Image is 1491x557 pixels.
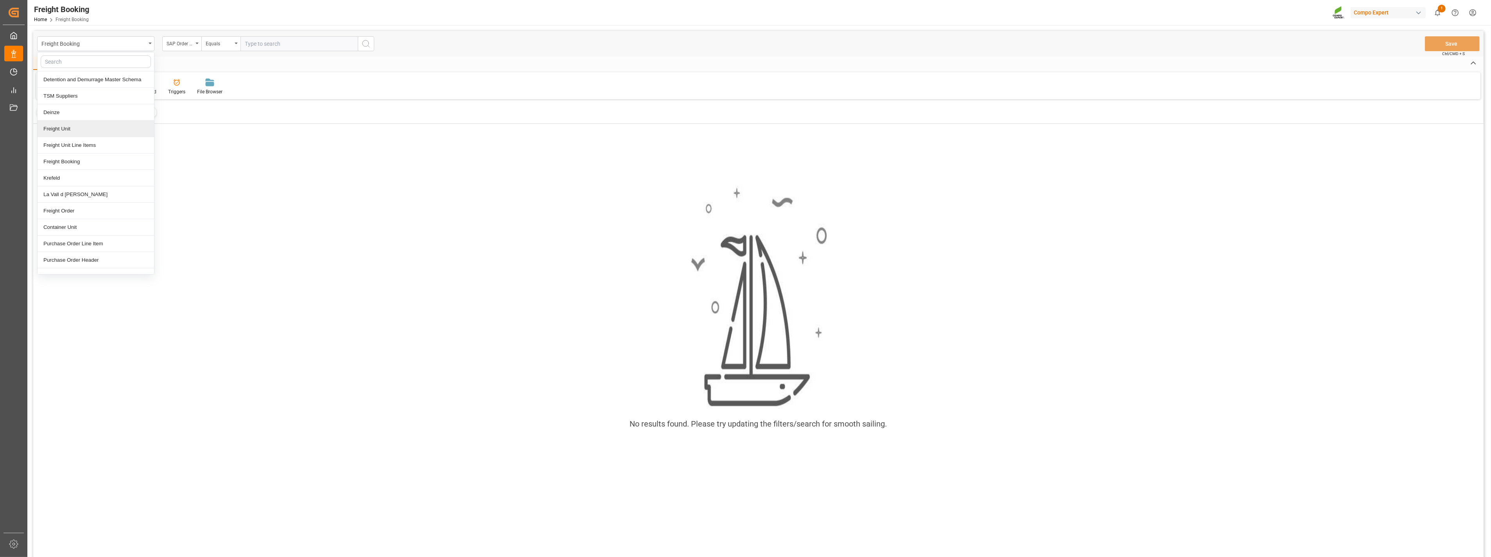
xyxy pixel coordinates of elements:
[358,36,374,51] button: search button
[38,203,154,219] div: Freight Order
[33,57,60,70] div: Home
[690,186,827,409] img: smooth_sailing.jpeg
[41,38,146,48] div: Freight Booking
[38,219,154,236] div: Container Unit
[38,268,154,285] div: Container Type Translation Master Data
[167,38,193,47] div: SAP Order Numbers
[38,104,154,121] div: Deinze
[38,71,154,88] div: Detention and Demurrage Master Schema
[1351,5,1429,20] button: Compo Expert
[38,252,154,268] div: Purchase Order Header
[38,170,154,186] div: Krefeld
[34,17,47,22] a: Home
[630,418,887,430] div: No results found. Please try updating the filters/search for smooth sailing.
[38,137,154,154] div: Freight Unit Line Items
[1442,51,1465,57] span: Ctrl/CMD + S
[38,88,154,104] div: TSM Suppliers
[38,154,154,170] div: Freight Booking
[168,88,185,95] div: Triggers
[201,36,240,51] button: open menu
[206,38,232,47] div: Equals
[1446,4,1464,21] button: Help Center
[197,88,222,95] div: File Browser
[41,55,151,68] input: Search
[1351,7,1426,18] div: Compo Expert
[240,36,358,51] input: Type to search
[1438,5,1446,12] span: 1
[1425,36,1480,51] button: Save
[38,186,154,203] div: La Vall d [PERSON_NAME]
[1429,4,1446,21] button: show 1 new notifications
[38,236,154,252] div: Purchase Order Line Item
[34,4,89,15] div: Freight Booking
[162,36,201,51] button: open menu
[1333,6,1345,20] img: Screenshot%202023-09-29%20at%2010.02.21.png_1712312052.png
[37,36,154,51] button: close menu
[38,121,154,137] div: Freight Unit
